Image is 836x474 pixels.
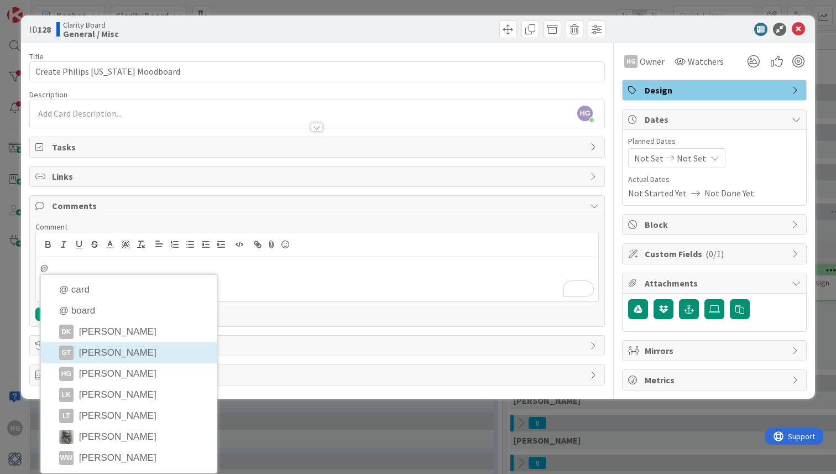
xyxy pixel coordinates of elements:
[640,55,665,68] span: Owner
[59,325,74,339] div: DK
[688,55,724,68] span: Watchers
[59,430,74,444] img: z2ljhaFx2XcmKtHH0XDNUfyWuC31CjDO.png
[645,84,786,97] span: Design
[41,363,217,384] li: [PERSON_NAME]
[645,218,786,231] span: Block
[59,367,74,381] div: HG
[36,257,598,301] div: To enrich screen reader interactions, please activate Accessibility in Grammarly extension settings
[706,248,724,259] span: ( 0/1 )
[677,152,706,165] span: Not Set
[63,29,119,38] b: General / Misc
[63,20,119,29] span: Clarity Board
[628,136,801,147] span: Planned Dates
[29,61,605,81] input: type card name here...
[52,140,584,154] span: Tasks
[628,186,687,200] span: Not Started Yet
[645,247,786,261] span: Custom Fields
[38,24,51,35] b: 128
[59,409,74,423] div: LT
[59,451,74,465] div: WW
[41,405,217,426] li: [PERSON_NAME]
[35,308,60,321] button: Add
[41,384,217,405] li: [PERSON_NAME]
[577,106,593,121] span: HG
[59,346,74,360] div: GT
[52,170,584,183] span: Links
[645,373,786,387] span: Metrics
[35,222,67,232] span: Comment
[23,2,50,15] span: Support
[29,90,67,100] span: Description
[52,339,584,352] span: History
[40,262,594,274] p: @
[41,447,217,468] li: [PERSON_NAME]
[41,279,217,300] li: @ card
[52,368,584,382] span: Exit Criteria
[704,186,754,200] span: Not Done Yet
[41,321,217,342] li: [PERSON_NAME]
[29,23,51,36] span: ID
[41,342,217,363] li: [PERSON_NAME]
[41,300,217,321] li: @ board
[29,51,44,61] label: Title
[52,199,584,212] span: Comments
[624,55,638,68] div: HG
[645,344,786,357] span: Mirrors
[645,277,786,290] span: Attachments
[645,113,786,126] span: Dates
[59,388,74,402] div: LK
[634,152,663,165] span: Not Set
[628,174,801,185] span: Actual Dates
[41,426,217,447] li: [PERSON_NAME]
